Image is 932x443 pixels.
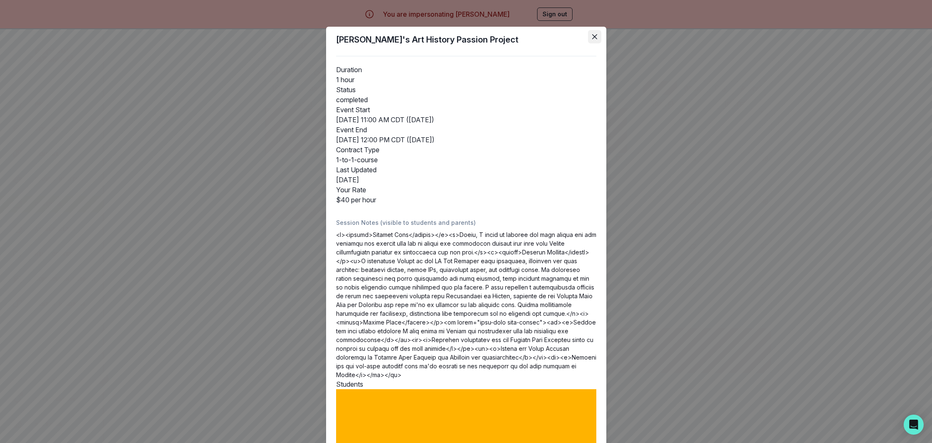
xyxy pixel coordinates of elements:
dt: Event End [336,125,596,135]
p: Session Notes (visible to students and parents) [336,218,596,227]
dd: [DATE] [336,175,596,185]
dd: completed [336,95,596,105]
dd: [DATE] 12:00 PM CDT ([DATE]) [336,135,596,145]
dt: Status [336,85,596,95]
dt: Last Updated [336,165,596,175]
dt: Contract Type [336,145,596,155]
dt: Your Rate [336,185,596,195]
h2: Students [336,379,596,389]
dt: Duration [336,65,596,75]
dd: $40 per hour [336,195,596,205]
dd: 1-to-1-course [336,155,596,165]
dt: Event Start [336,105,596,115]
dd: [DATE] 11:00 AM CDT ([DATE]) [336,115,596,125]
button: Close [588,30,601,43]
div: Open Intercom Messenger [904,415,924,435]
dd: 1 hour [336,75,596,85]
p: <l><ipsumd>Sitamet Cons</adipis></e><s>Doeiu, T incid ut laboree dol magn aliqua eni adm veniamqu... [336,230,596,379]
header: [PERSON_NAME]'s Art History Passion Project [326,27,606,53]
